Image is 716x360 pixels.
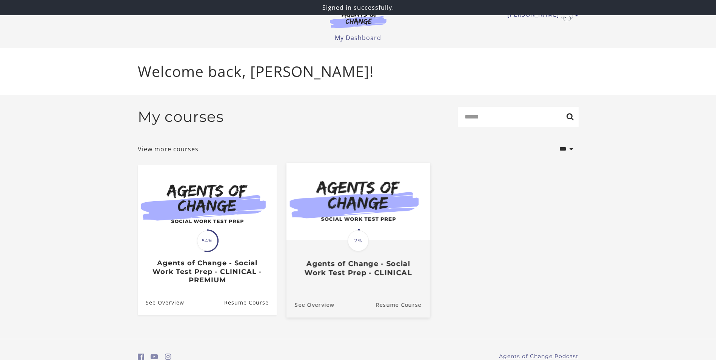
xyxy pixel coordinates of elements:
[286,292,334,317] a: Agents of Change - Social Work Test Prep - CLINICAL: See Overview
[138,60,579,83] p: Welcome back, [PERSON_NAME]!
[348,230,369,251] span: 2%
[146,259,268,285] h3: Agents of Change - Social Work Test Prep - CLINICAL - PREMIUM
[197,231,217,251] span: 54%
[376,292,430,317] a: Agents of Change - Social Work Test Prep - CLINICAL: Resume Course
[3,3,713,12] p: Signed in successfully.
[224,290,276,315] a: Agents of Change - Social Work Test Prep - CLINICAL - PREMIUM: Resume Course
[138,108,224,126] h2: My courses
[322,11,394,28] img: Agents of Change Logo
[294,259,421,277] h3: Agents of Change - Social Work Test Prep - CLINICAL
[138,145,199,154] a: View more courses
[138,290,184,315] a: Agents of Change - Social Work Test Prep - CLINICAL - PREMIUM: See Overview
[507,9,575,21] a: Toggle menu
[335,34,381,42] a: My Dashboard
